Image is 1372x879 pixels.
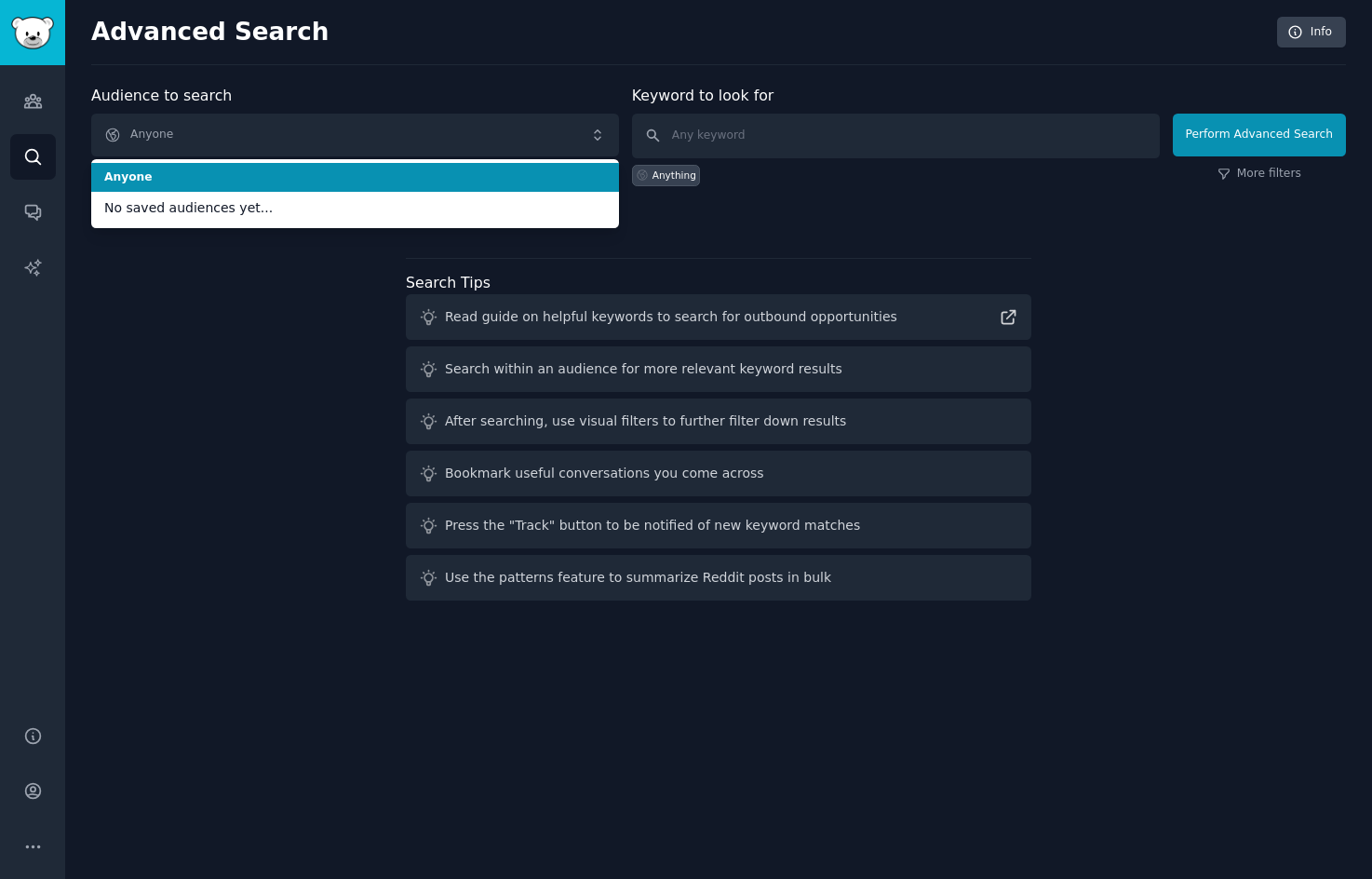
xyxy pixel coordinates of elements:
div: Press the "Track" button to be notified of new keyword matches [445,516,860,535]
div: After searching, use visual filters to further filter down results [445,412,846,431]
div: Search within an audience for more relevant keyword results [445,359,842,379]
a: Info [1277,17,1346,48]
a: More filters [1217,166,1301,183]
img: GummySearch logo [11,17,54,49]
ul: Anyone [91,159,619,228]
div: Read guide on helpful keywords to search for outbound opportunities [445,307,897,327]
span: Anyone [104,169,606,186]
span: No saved audiences yet... [104,198,606,218]
div: Bookmark useful conversations you come across [445,464,764,483]
button: Anyone [91,114,619,156]
label: Search Tips [406,274,491,291]
button: Perform Advanced Search [1173,114,1346,156]
h2: Advanced Search [91,18,1267,47]
div: Anything [652,169,696,182]
input: Any keyword [632,114,1160,158]
div: Use the patterns feature to summarize Reddit posts in bulk [445,568,831,588]
label: Keyword to look for [632,87,774,104]
label: Audience to search [91,87,232,104]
